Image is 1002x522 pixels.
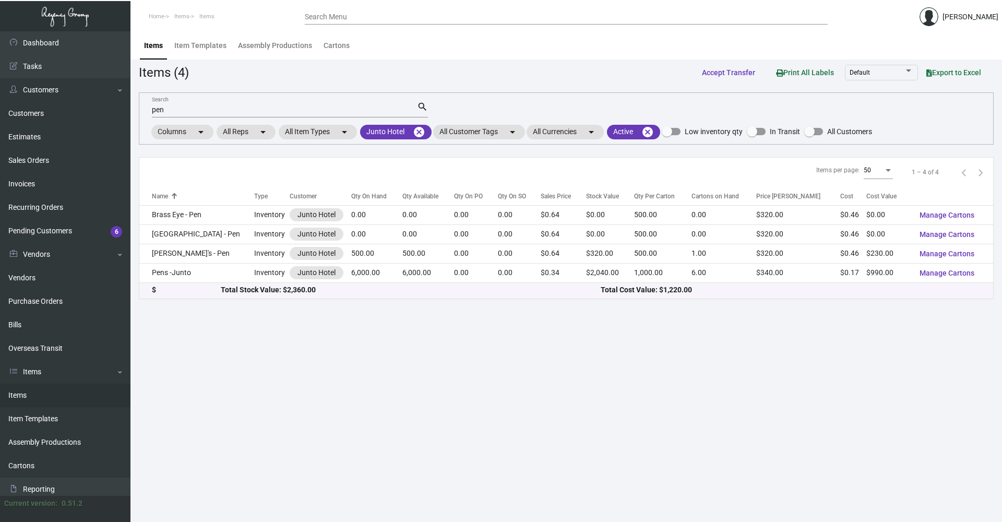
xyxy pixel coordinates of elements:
td: $0.46 [840,224,866,244]
span: In Transit [770,125,800,138]
td: Inventory [254,205,289,224]
div: Cost Value [866,192,897,201]
div: 1 – 4 of 4 [912,168,939,177]
td: $320.00 [586,244,635,263]
td: 0.00 [498,244,541,263]
mat-chip: All Reps [217,125,276,139]
div: Junto Hotel [297,267,336,278]
td: 1.00 [691,244,757,263]
td: Inventory [254,244,289,263]
div: Items per page: [816,165,860,175]
mat-icon: arrow_drop_down [257,126,269,138]
td: 0.00 [351,205,402,224]
td: 6,000.00 [402,263,454,282]
div: Stock Value [586,192,619,201]
td: [GEOGRAPHIC_DATA] - Pen [139,224,254,244]
div: Cost Value [866,192,912,201]
div: Qty Per Carton [634,192,675,201]
span: Low inventory qty [685,125,743,138]
div: Items [144,40,163,51]
td: $320.00 [756,224,840,244]
td: $0.00 [586,205,635,224]
div: Total Stock Value: $2,360.00 [221,284,601,295]
button: Manage Cartons [911,244,983,263]
mat-chip: All Item Types [279,125,357,139]
div: Qty On PO [454,192,497,201]
div: Assembly Productions [238,40,312,51]
td: $340.00 [756,263,840,282]
mat-icon: cancel [413,126,425,138]
button: Manage Cartons [911,206,983,224]
td: $0.00 [866,205,912,224]
div: Qty On Hand [351,192,402,201]
span: Accept Transfer [702,68,755,77]
mat-icon: arrow_drop_down [506,126,519,138]
span: Items [199,13,214,20]
td: 0.00 [498,205,541,224]
td: 0.00 [454,263,497,282]
div: Junto Hotel [297,248,336,259]
span: Items [174,13,189,20]
mat-icon: arrow_drop_down [585,126,598,138]
div: Name [152,192,254,201]
div: Type [254,192,289,201]
td: $320.00 [756,244,840,263]
td: $0.00 [866,224,912,244]
td: $0.00 [586,224,635,244]
div: Qty Per Carton [634,192,691,201]
td: $0.34 [541,263,586,282]
button: Previous page [956,164,972,181]
button: Next page [972,164,989,181]
td: 500.00 [634,205,691,224]
td: 500.00 [351,244,402,263]
td: 0.00 [498,224,541,244]
img: admin@bootstrapmaster.com [920,7,938,26]
div: Sales Price [541,192,571,201]
mat-chip: Columns [151,125,213,139]
td: Inventory [254,224,289,244]
div: Price [PERSON_NAME] [756,192,820,201]
button: Accept Transfer [694,63,764,82]
span: Export to Excel [926,68,981,77]
td: Inventory [254,263,289,282]
mat-icon: cancel [641,126,654,138]
div: Sales Price [541,192,586,201]
td: 500.00 [634,244,691,263]
div: Qty On PO [454,192,483,201]
td: 0.00 [691,205,757,224]
div: Name [152,192,168,201]
span: All Customers [827,125,872,138]
td: 0.00 [454,244,497,263]
div: Cartons [324,40,350,51]
td: 0.00 [402,224,454,244]
div: Price [PERSON_NAME] [756,192,840,201]
mat-chip: All Customer Tags [433,125,525,139]
div: Cost [840,192,866,201]
td: $230.00 [866,244,912,263]
div: Qty On SO [498,192,541,201]
span: Default [850,69,870,76]
td: 500.00 [402,244,454,263]
mat-icon: search [417,101,428,113]
td: $990.00 [866,263,912,282]
button: Print All Labels [768,63,842,82]
div: Cartons on Hand [691,192,757,201]
mat-select: Items per page: [864,167,893,174]
span: Manage Cartons [920,211,974,219]
div: Stock Value [586,192,635,201]
div: Items (4) [139,63,189,82]
td: $0.17 [840,263,866,282]
div: Current version: [4,498,57,509]
div: Cartons on Hand [691,192,739,201]
div: Qty Available [402,192,454,201]
div: Qty On SO [498,192,526,201]
td: $0.64 [541,224,586,244]
td: $320.00 [756,205,840,224]
span: Manage Cartons [920,250,974,258]
div: Cost [840,192,853,201]
td: 0.00 [351,224,402,244]
button: Manage Cartons [911,264,983,282]
td: 0.00 [454,224,497,244]
mat-chip: All Currencies [527,125,604,139]
td: Pens -Junto [139,263,254,282]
